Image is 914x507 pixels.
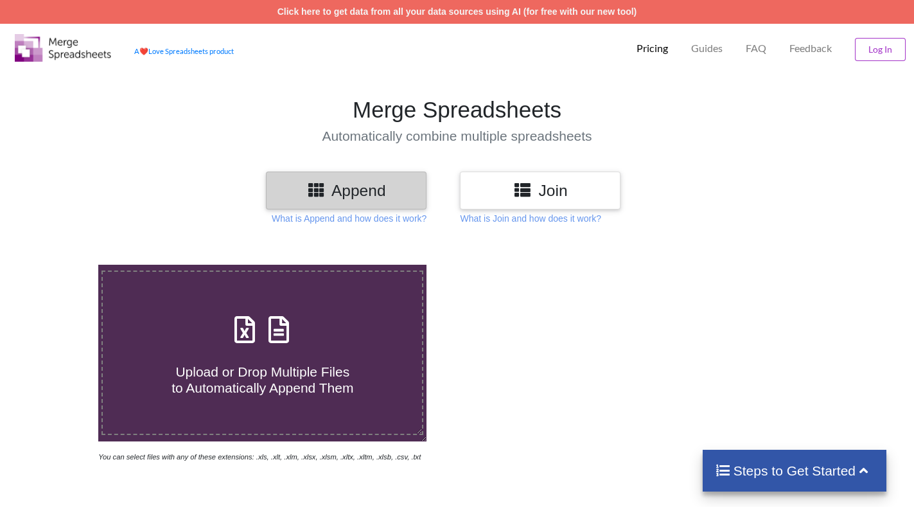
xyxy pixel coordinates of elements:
img: Logo.png [15,34,111,62]
h3: Join [470,181,611,200]
h4: Steps to Get Started [716,463,874,479]
i: You can select files with any of these extensions: .xls, .xlt, .xlm, .xlsx, .xlsm, .xltx, .xltm, ... [98,453,421,461]
p: What is Join and how does it work? [460,212,601,225]
a: Click here to get data from all your data sources using AI (for free with our new tool) [277,6,637,17]
button: Log In [855,38,906,61]
span: heart [139,47,148,55]
a: AheartLove Spreadsheets product [134,47,234,55]
span: Upload or Drop Multiple Files to Automatically Append Them [171,364,353,395]
p: Guides [691,42,723,55]
p: FAQ [746,42,766,55]
h3: Append [276,181,417,200]
p: Pricing [637,42,668,55]
span: Feedback [789,43,832,53]
p: What is Append and how does it work? [272,212,426,225]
